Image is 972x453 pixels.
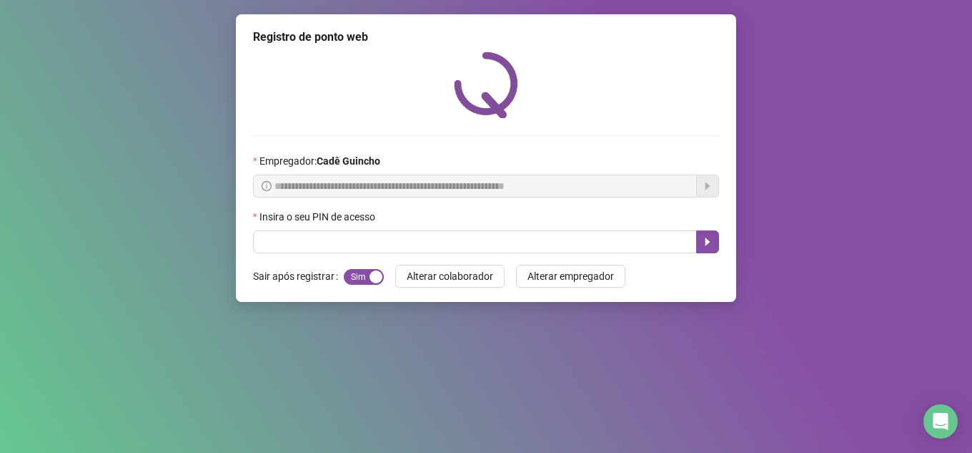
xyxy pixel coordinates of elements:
label: Sair após registrar [253,265,344,288]
strong: Cadê Guincho [317,155,380,167]
img: QRPoint [454,52,518,118]
span: caret-right [702,236,713,248]
span: Alterar colaborador [407,268,493,284]
label: Insira o seu PIN de acesso [253,209,385,225]
span: Empregador : [259,153,380,169]
span: Alterar empregador [527,268,614,284]
button: Alterar empregador [516,265,625,288]
div: Registro de ponto web [253,29,719,46]
button: Alterar colaborador [395,265,505,288]
div: Open Intercom Messenger [923,404,958,439]
span: info-circle [262,181,272,191]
